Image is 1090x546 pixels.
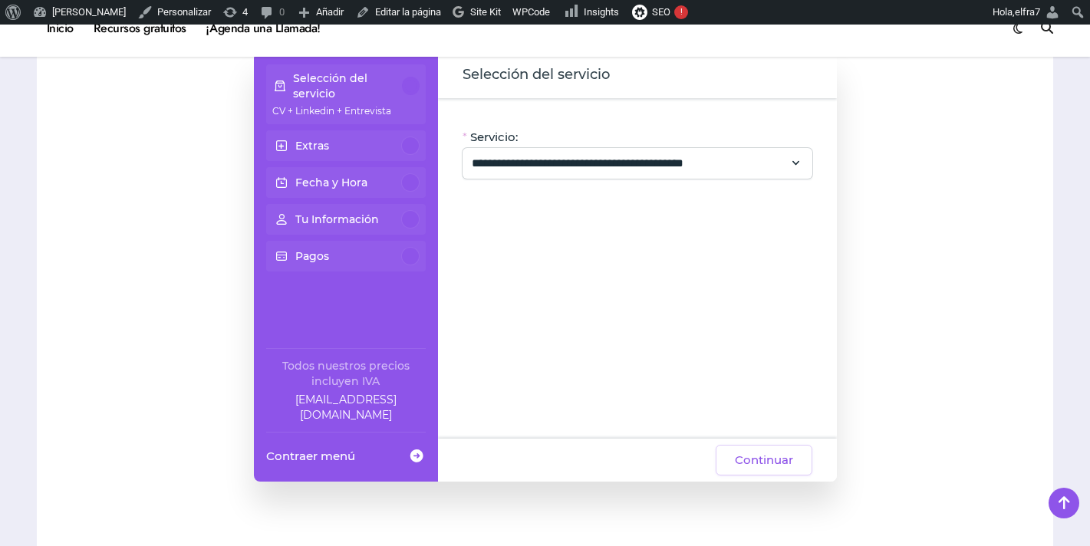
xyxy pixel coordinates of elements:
button: Continuar [716,445,812,475]
span: Contraer menú [266,448,355,464]
p: Fecha y Hora [295,175,367,190]
a: Inicio [37,8,84,49]
p: Selección del servicio [293,71,402,101]
a: Company email: ayuda@elhadadelasvacantes.com [266,392,426,423]
span: CV + Linkedin + Entrevista [272,105,391,117]
div: Todos nuestros precios incluyen IVA [266,358,426,389]
span: Insights [584,6,619,18]
span: Servicio: [470,130,518,145]
span: elfra7 [1015,6,1040,18]
a: ¡Agenda una Llamada! [196,8,331,49]
p: Tu Información [295,212,379,227]
p: Extras [295,138,329,153]
a: Recursos gratuitos [84,8,196,49]
div: ! [674,5,688,19]
span: Site Kit [470,6,501,18]
p: Pagos [295,248,329,264]
span: SEO [652,6,670,18]
span: Continuar [735,451,793,469]
span: Selección del servicio [463,64,610,86]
